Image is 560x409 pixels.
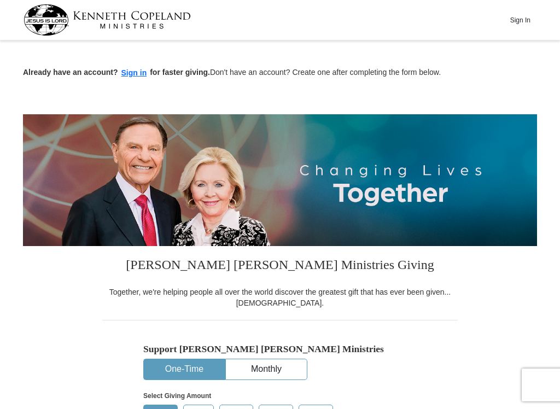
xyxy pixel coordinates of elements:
[504,11,536,28] button: Sign In
[102,287,458,308] div: Together, we're helping people all over the world discover the greatest gift that has ever been g...
[226,359,307,379] button: Monthly
[23,67,537,79] p: Don't have an account? Create one after completing the form below.
[102,246,458,287] h3: [PERSON_NAME] [PERSON_NAME] Ministries Giving
[23,68,210,77] strong: Already have an account? for faster giving.
[143,392,211,400] strong: Select Giving Amount
[118,67,150,79] button: Sign in
[24,4,191,36] img: kcm-header-logo.svg
[143,343,417,355] h5: Support [PERSON_NAME] [PERSON_NAME] Ministries
[144,359,225,379] button: One-Time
